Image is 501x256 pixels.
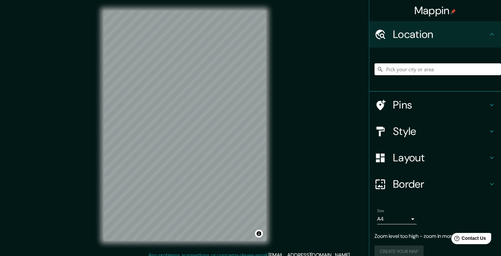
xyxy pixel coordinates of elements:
[451,9,456,14] img: pin-icon.png
[255,230,263,238] button: Toggle attribution
[393,98,488,112] h4: Pins
[442,230,494,249] iframe: Help widget launcher
[369,92,501,118] div: Pins
[377,214,417,224] div: A4
[393,28,488,41] h4: Location
[414,4,456,17] h4: Mappin
[393,177,488,191] h4: Border
[393,125,488,138] h4: Style
[369,171,501,197] div: Border
[369,21,501,48] div: Location
[393,151,488,164] h4: Layout
[369,118,501,144] div: Style
[375,63,501,75] input: Pick your city or area
[377,208,384,214] label: Size
[369,144,501,171] div: Layout
[375,232,496,240] p: Zoom level too high - zoom in more
[103,11,266,241] canvas: Map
